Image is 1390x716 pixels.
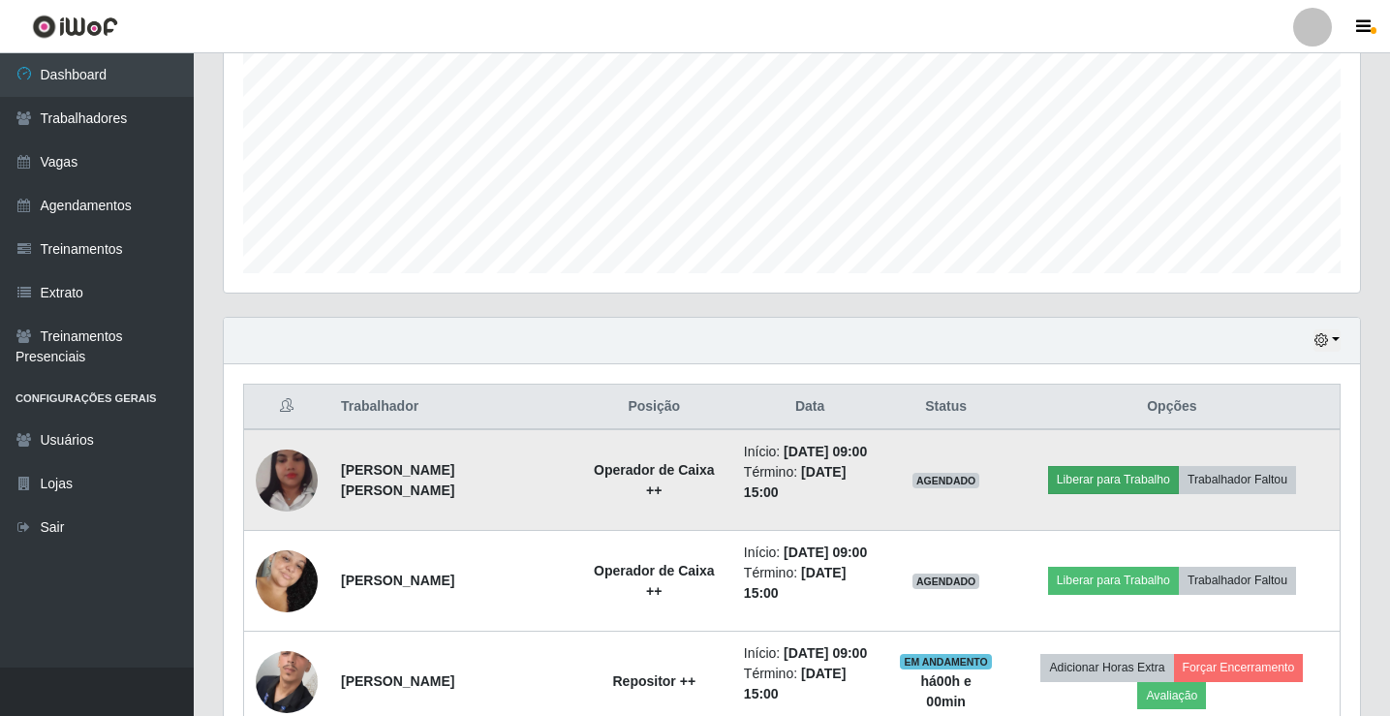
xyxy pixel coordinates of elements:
[329,385,576,430] th: Trabalhador
[921,673,972,709] strong: há 00 h e 00 min
[341,462,454,498] strong: [PERSON_NAME] [PERSON_NAME]
[576,385,732,430] th: Posição
[1137,682,1206,709] button: Avaliação
[744,643,877,664] li: Início:
[341,573,454,588] strong: [PERSON_NAME]
[1040,654,1173,681] button: Adicionar Horas Extra
[744,543,877,563] li: Início:
[594,462,715,498] strong: Operador de Caixa ++
[784,444,867,459] time: [DATE] 09:00
[1179,466,1296,493] button: Trabalhador Faltou
[744,563,877,604] li: Término:
[744,664,877,704] li: Término:
[256,534,318,629] img: 1750087788307.jpeg
[341,673,454,689] strong: [PERSON_NAME]
[594,563,715,599] strong: Operador de Caixa ++
[784,645,867,661] time: [DATE] 09:00
[612,673,695,689] strong: Repositor ++
[744,442,877,462] li: Início:
[912,574,980,589] span: AGENDADO
[1174,654,1304,681] button: Forçar Encerramento
[256,425,318,536] img: 1679715378616.jpeg
[900,654,992,669] span: EM ANDAMENTO
[887,385,1004,430] th: Status
[732,385,888,430] th: Data
[1048,567,1179,594] button: Liberar para Trabalho
[32,15,118,39] img: CoreUI Logo
[1004,385,1341,430] th: Opções
[1179,567,1296,594] button: Trabalhador Faltou
[744,462,877,503] li: Término:
[912,473,980,488] span: AGENDADO
[784,545,867,560] time: [DATE] 09:00
[1048,466,1179,493] button: Liberar para Trabalho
